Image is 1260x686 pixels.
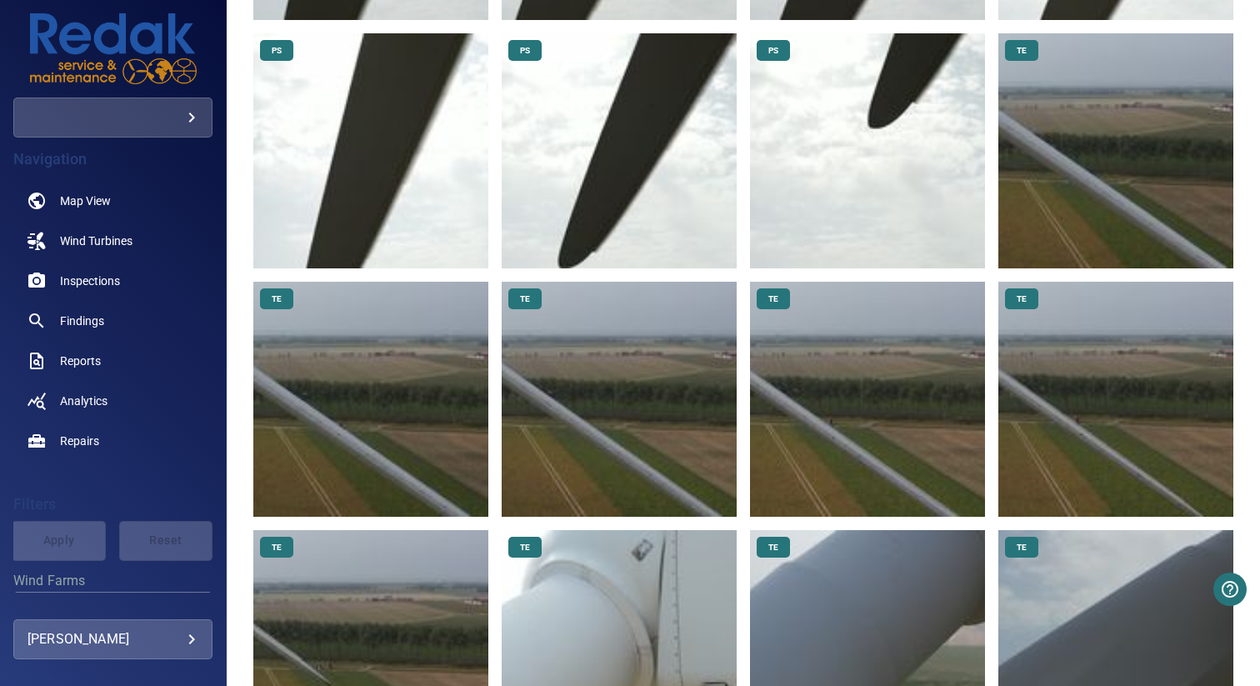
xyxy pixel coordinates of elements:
[758,45,788,57] span: PS
[13,301,212,341] a: findings noActive
[262,542,292,553] span: TE
[1007,542,1037,553] span: TE
[13,381,212,421] a: analytics noActive
[13,181,212,221] a: map noActive
[510,45,540,57] span: PS
[262,293,292,305] span: TE
[60,233,132,249] span: Wind Turbines
[758,542,788,553] span: TE
[13,221,212,261] a: windturbines noActive
[510,293,540,305] span: TE
[13,151,212,168] h4: Navigation
[60,313,104,329] span: Findings
[60,353,101,369] span: Reports
[13,574,212,588] label: Wind Farms
[60,433,99,449] span: Repairs
[13,421,212,461] a: repairs noActive
[60,273,120,289] span: Inspections
[1007,293,1037,305] span: TE
[27,626,198,653] div: [PERSON_NAME]
[30,13,197,84] img: redakgreentrustgroup-logo
[13,341,212,381] a: reports noActive
[60,193,111,209] span: Map View
[262,45,292,57] span: PS
[13,496,212,513] h4: Filters
[758,293,788,305] span: TE
[60,393,107,409] span: Analytics
[13,592,212,632] div: Wind Farms
[13,261,212,301] a: inspections noActive
[510,542,540,553] span: TE
[1007,45,1037,57] span: TE
[13,98,212,138] div: redakgreentrustgroup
